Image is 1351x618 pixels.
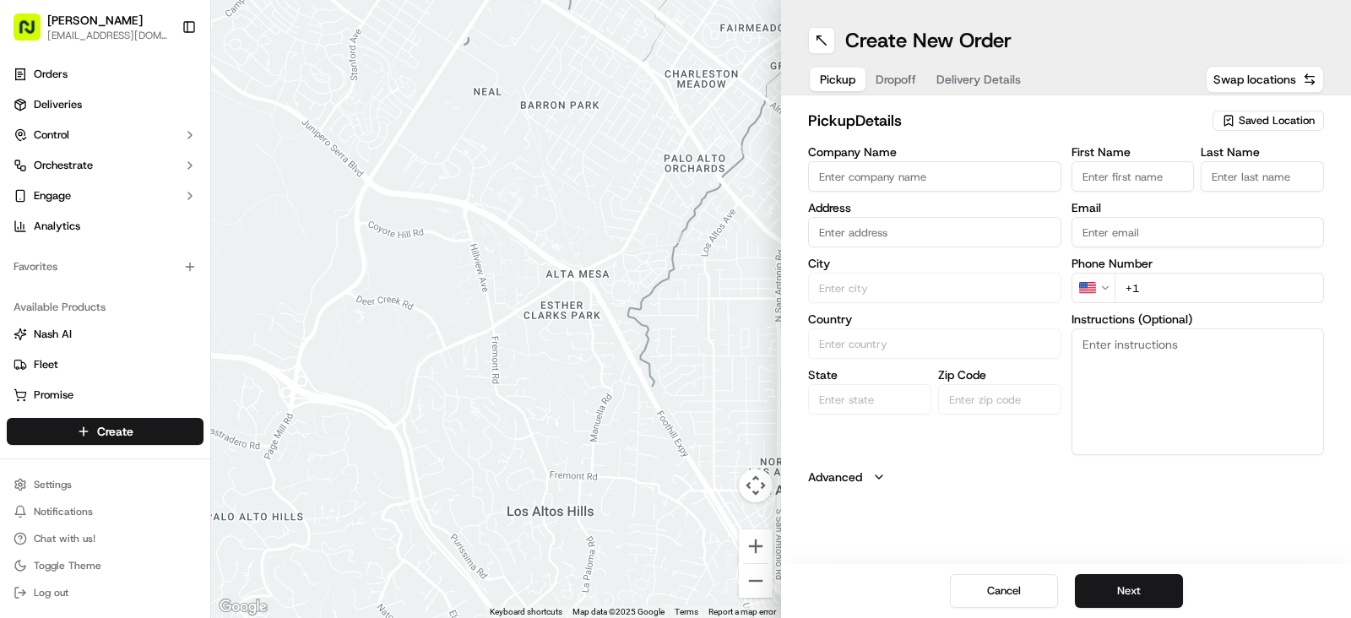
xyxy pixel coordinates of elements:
[34,532,95,545] span: Chat with us!
[808,469,862,485] label: Advanced
[1213,71,1296,88] span: Swap locations
[808,273,1061,303] input: Enter city
[34,357,58,372] span: Fleet
[739,564,773,598] button: Zoom out
[34,586,68,599] span: Log out
[7,294,203,321] div: Available Products
[1206,66,1324,93] button: Swap locations
[1201,161,1324,192] input: Enter last name
[44,108,304,126] input: Got a question? Start typing here...
[739,529,773,563] button: Zoom in
[1072,257,1325,269] label: Phone Number
[572,607,665,616] span: Map data ©2025 Google
[34,388,73,403] span: Promise
[34,262,47,275] img: 1736555255976-a54dd68f-1ca7-489b-9aae-adbdc363a1c4
[7,213,203,240] a: Analytics
[1072,146,1195,158] label: First Name
[14,327,197,342] a: Nash AI
[7,527,203,550] button: Chat with us!
[808,369,931,381] label: State
[7,182,203,209] button: Engage
[938,369,1061,381] label: Zip Code
[262,215,307,236] button: See all
[7,581,203,604] button: Log out
[34,67,68,82] span: Orders
[215,596,271,618] a: Open this area in Google Maps (opens a new window)
[76,160,277,177] div: Start new chat
[1072,202,1325,214] label: Email
[14,357,197,372] a: Fleet
[14,388,197,403] a: Promise
[708,607,776,616] a: Report a map error
[17,245,44,272] img: Angelique Valdez
[140,261,146,274] span: •
[950,574,1058,608] button: Cancel
[7,61,203,88] a: Orders
[1072,161,1195,192] input: Enter first name
[10,324,136,355] a: 📗Knowledge Base
[808,384,931,415] input: Enter state
[7,152,203,179] button: Orchestrate
[17,333,30,346] div: 📗
[34,505,93,518] span: Notifications
[808,257,1061,269] label: City
[17,219,113,232] div: Past conversations
[820,71,855,88] span: Pickup
[97,423,133,440] span: Create
[149,261,184,274] span: [DATE]
[7,554,203,577] button: Toggle Theme
[936,71,1021,88] span: Delivery Details
[168,372,204,385] span: Pylon
[7,7,175,47] button: [PERSON_NAME][EMAIL_ADDRESS][DOMAIN_NAME]
[1201,146,1324,158] label: Last Name
[808,161,1061,192] input: Enter company name
[1213,109,1324,133] button: Saved Location
[143,333,156,346] div: 💻
[808,469,1324,485] button: Advanced
[7,500,203,523] button: Notifications
[34,478,72,491] span: Settings
[1075,574,1183,608] button: Next
[808,313,1061,325] label: Country
[876,71,916,88] span: Dropoff
[7,351,203,378] button: Fleet
[17,16,51,50] img: Nash
[1239,113,1315,128] span: Saved Location
[7,321,203,348] button: Nash AI
[35,160,66,191] img: 8571987876998_91fb9ceb93ad5c398215_72.jpg
[739,469,773,502] button: Map camera controls
[34,97,82,112] span: Deliveries
[1072,313,1325,325] label: Instructions (Optional)
[808,202,1061,214] label: Address
[47,12,143,29] button: [PERSON_NAME]
[845,27,1012,54] h1: Create New Order
[17,67,307,94] p: Welcome 👋
[1115,273,1325,303] input: Enter phone number
[808,146,1061,158] label: Company Name
[34,327,72,342] span: Nash AI
[215,596,271,618] img: Google
[808,217,1061,247] input: Enter address
[808,109,1209,133] h2: pickup Details
[52,261,137,274] span: [PERSON_NAME]
[34,331,129,348] span: Knowledge Base
[7,122,203,149] button: Control
[7,253,203,280] div: Favorites
[938,384,1061,415] input: Enter zip code
[34,188,71,203] span: Engage
[34,127,69,143] span: Control
[47,29,168,42] span: [EMAIL_ADDRESS][DOMAIN_NAME]
[490,606,562,618] button: Keyboard shortcuts
[17,160,47,191] img: 1736555255976-a54dd68f-1ca7-489b-9aae-adbdc363a1c4
[119,371,204,385] a: Powered byPylon
[34,559,101,572] span: Toggle Theme
[34,158,93,173] span: Orchestrate
[7,382,203,409] button: Promise
[808,328,1061,359] input: Enter country
[7,418,203,445] button: Create
[76,177,232,191] div: We're available if you need us!
[136,324,278,355] a: 💻API Documentation
[7,473,203,496] button: Settings
[7,91,203,118] a: Deliveries
[287,165,307,186] button: Start new chat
